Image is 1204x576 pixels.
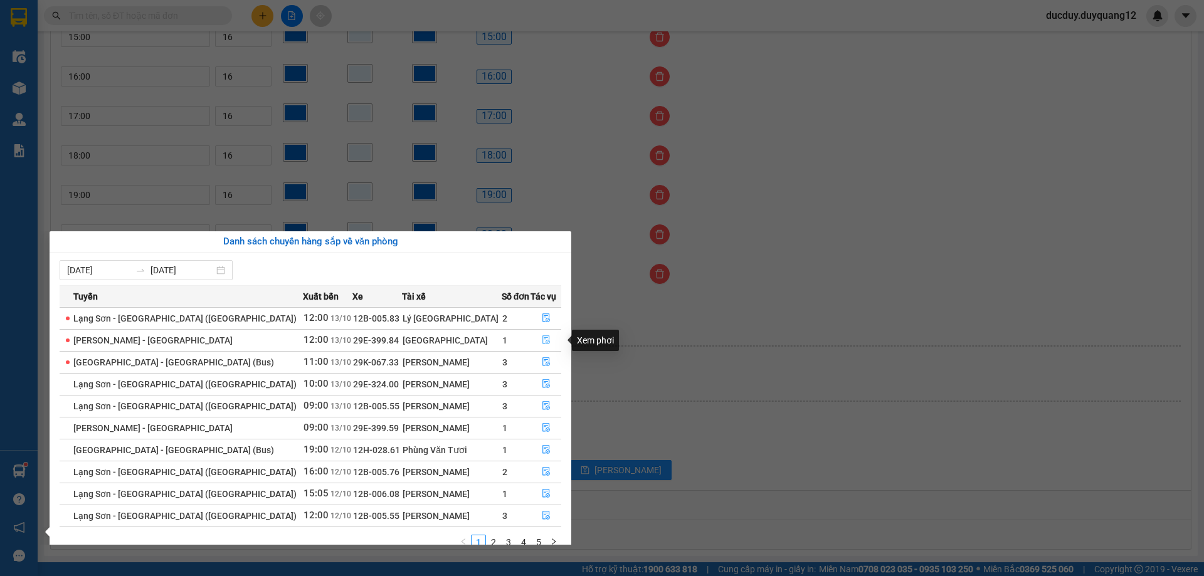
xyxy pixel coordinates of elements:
div: Danh sách chuyến hàng sắp về văn phòng [60,234,561,249]
div: Xem phơi [572,330,619,351]
span: 19:00 [304,444,329,455]
span: Lạng Sơn - [GEOGRAPHIC_DATA] ([GEOGRAPHIC_DATA]) [73,313,297,323]
span: 3 [502,379,507,389]
a: 1 [472,535,485,549]
span: 15:05 [304,488,329,499]
div: [PERSON_NAME] [403,487,500,501]
button: file-done [531,396,561,416]
span: Lạng Sơn - [GEOGRAPHIC_DATA] ([GEOGRAPHIC_DATA]) [73,379,297,389]
span: 12:00 [304,510,329,521]
button: file-done [531,374,561,394]
li: 1 [471,535,486,550]
span: 16:00 [304,466,329,477]
input: Đến ngày [150,263,214,277]
li: 3 [501,535,516,550]
span: 1 [502,489,507,499]
span: Số đơn [502,290,530,303]
span: 12B-005.55 [353,401,399,411]
button: file-done [531,506,561,526]
span: 12B-005.83 [353,313,399,323]
div: [GEOGRAPHIC_DATA] [403,333,500,347]
span: 12:00 [304,334,329,345]
span: 12/10 [330,490,351,498]
a: 2 [487,535,500,549]
div: [PERSON_NAME] [403,377,500,391]
span: 12:00 [304,312,329,323]
button: right [546,535,561,550]
span: 10:00 [304,378,329,389]
span: 3 [502,511,507,521]
div: Phùng Văn Tươi [403,443,500,457]
li: 2 [486,535,501,550]
span: 29E-399.84 [353,335,399,345]
span: Tác vụ [531,290,556,303]
span: 29E-399.59 [353,423,399,433]
button: left [456,535,471,550]
span: Lạng Sơn - [GEOGRAPHIC_DATA] ([GEOGRAPHIC_DATA]) [73,467,297,477]
a: 3 [502,535,515,549]
button: file-done [531,330,561,350]
span: 13/10 [330,336,351,345]
button: file-done [531,484,561,504]
span: left [460,538,467,545]
span: file-done [542,423,551,433]
span: Lạng Sơn - [GEOGRAPHIC_DATA] ([GEOGRAPHIC_DATA]) [73,511,297,521]
span: file-done [542,335,551,345]
span: 12/10 [330,468,351,476]
span: right [550,538,557,545]
span: 12B-005.76 [353,467,399,477]
span: file-done [542,313,551,323]
span: to [135,265,145,275]
span: 12H-028.61 [353,445,400,455]
span: file-done [542,357,551,367]
button: file-done [531,308,561,328]
span: 09:00 [304,400,329,411]
li: Next Page [546,535,561,550]
span: 11:00 [304,356,329,367]
span: 1 [502,445,507,455]
li: 4 [516,535,531,550]
span: 13/10 [330,358,351,367]
span: 13/10 [330,314,351,323]
span: 12/10 [330,511,351,520]
div: [PERSON_NAME] [403,421,500,435]
div: Lý [GEOGRAPHIC_DATA] [403,312,500,325]
span: 13/10 [330,380,351,389]
span: 2 [502,313,507,323]
span: 12B-005.55 [353,511,399,521]
li: 5 [531,535,546,550]
span: file-done [542,467,551,477]
span: 29E-324.00 [353,379,399,389]
span: [GEOGRAPHIC_DATA] - [GEOGRAPHIC_DATA] (Bus) [73,445,274,455]
span: 12/10 [330,446,351,454]
a: 5 [532,535,546,549]
span: 1 [502,335,507,345]
a: 4 [517,535,531,549]
span: 2 [502,467,507,477]
div: [PERSON_NAME] [403,399,500,413]
span: 09:00 [304,422,329,433]
span: [PERSON_NAME] - [GEOGRAPHIC_DATA] [73,423,233,433]
span: 1 [502,423,507,433]
span: file-done [542,379,551,389]
span: 12B-006.08 [353,489,399,499]
span: swap-right [135,265,145,275]
span: file-done [542,511,551,521]
span: Lạng Sơn - [GEOGRAPHIC_DATA] ([GEOGRAPHIC_DATA]) [73,489,297,499]
span: Xe [352,290,363,303]
div: [PERSON_NAME] [403,509,500,523]
div: [PERSON_NAME] [403,355,500,369]
li: Previous Page [456,535,471,550]
span: 13/10 [330,424,351,432]
button: file-done [531,352,561,372]
span: file-done [542,489,551,499]
input: Từ ngày [67,263,130,277]
span: [PERSON_NAME] - [GEOGRAPHIC_DATA] [73,335,233,345]
span: 13/10 [330,402,351,411]
span: 3 [502,357,507,367]
span: 29K-067.33 [353,357,399,367]
span: Tuyến [73,290,98,303]
span: file-done [542,445,551,455]
span: Tài xế [402,290,426,303]
span: Lạng Sơn - [GEOGRAPHIC_DATA] ([GEOGRAPHIC_DATA]) [73,401,297,411]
